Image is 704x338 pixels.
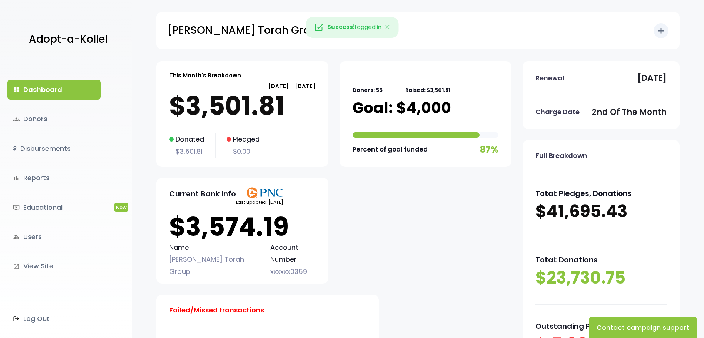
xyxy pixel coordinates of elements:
[637,71,667,86] p: [DATE]
[169,212,316,242] p: $3,574.19
[169,253,248,278] p: [PERSON_NAME] Torah Group
[592,105,667,120] p: 2nd of the month
[169,91,316,121] p: $3,501.81
[270,242,315,266] p: Account Number
[13,86,20,93] i: dashboard
[13,116,20,123] span: groups
[353,99,451,117] p: Goal: $4,000
[306,17,398,38] div: Logged in
[654,23,668,38] button: add
[246,187,283,198] img: PNClogo.svg
[7,227,101,247] a: manage_accountsUsers
[7,168,101,188] a: bar_chartReports
[7,139,101,159] a: $Disbursements
[353,144,428,155] p: Percent of goal funded
[13,143,17,154] i: $
[405,86,450,95] p: Raised: $3,501.81
[535,200,667,223] p: $41,695.43
[13,233,20,240] i: manage_accounts
[535,106,580,118] p: Charge Date
[7,80,101,100] a: dashboardDashboard
[114,203,128,212] span: New
[480,142,498,158] p: 87%
[236,198,283,206] p: Last updated: [DATE]
[13,175,20,181] i: bar_chart
[353,86,383,95] p: Donors: 55
[227,133,260,145] p: Pledged
[7,198,101,218] a: ondemand_videoEducationalNew
[169,187,236,201] p: Current Bank Info
[13,263,20,270] i: launch
[169,81,316,91] p: [DATE] - [DATE]
[169,242,248,253] p: Name
[7,109,101,129] a: groupsDonors
[169,133,204,145] p: Donated
[13,204,20,211] i: ondemand_video
[535,319,667,333] p: Outstanding Pledges
[535,266,667,289] p: $23,730.75
[169,146,204,158] p: $3,501.81
[377,17,398,37] button: Close
[7,309,101,329] a: Log Out
[25,21,107,57] a: Adopt-a-Kollel
[29,30,107,49] p: Adopt-a-Kollel
[589,317,697,338] button: Contact campaign support
[270,266,315,278] p: xxxxxx0359
[227,146,260,158] p: $0.00
[169,304,264,316] p: Failed/Missed transactions
[535,253,667,266] p: Total: Donations
[7,256,101,276] a: launchView Site
[657,26,665,35] i: add
[535,72,564,84] p: Renewal
[535,150,587,162] p: Full Breakdown
[169,70,241,80] p: This Month's Breakdown
[327,23,355,31] strong: Success!
[167,21,324,40] p: [PERSON_NAME] Torah Group
[535,187,667,200] p: Total: Pledges, Donations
